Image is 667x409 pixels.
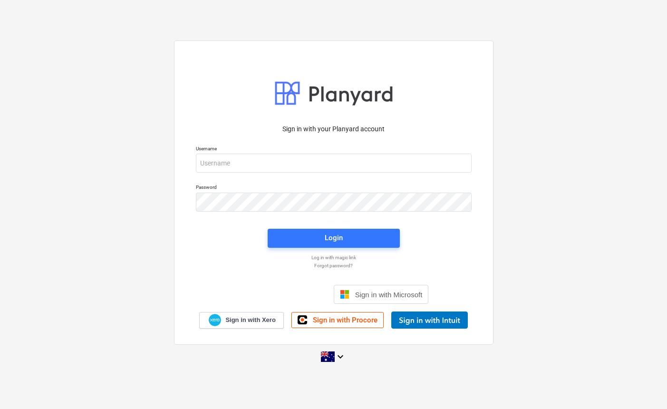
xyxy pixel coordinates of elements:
p: Username [196,146,472,154]
a: Log in with magic link [191,254,476,261]
img: Xero logo [209,314,221,327]
iframe: Chat Widget [619,363,667,409]
span: Sign in with Microsoft [355,291,423,299]
span: Sign in with Procore [313,316,377,324]
span: Sign in with Xero [225,316,275,324]
input: Username [196,154,472,173]
div: Login [325,232,343,244]
img: Microsoft logo [340,290,349,299]
a: Sign in with Xero [199,312,284,329]
p: Sign in with your Planyard account [196,124,472,134]
i: keyboard_arrow_down [335,351,346,362]
iframe: Sign in with Google Button [234,284,331,305]
button: Login [268,229,400,248]
a: Forgot password? [191,263,476,269]
a: Sign in with Procore [291,312,384,328]
p: Password [196,184,472,192]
